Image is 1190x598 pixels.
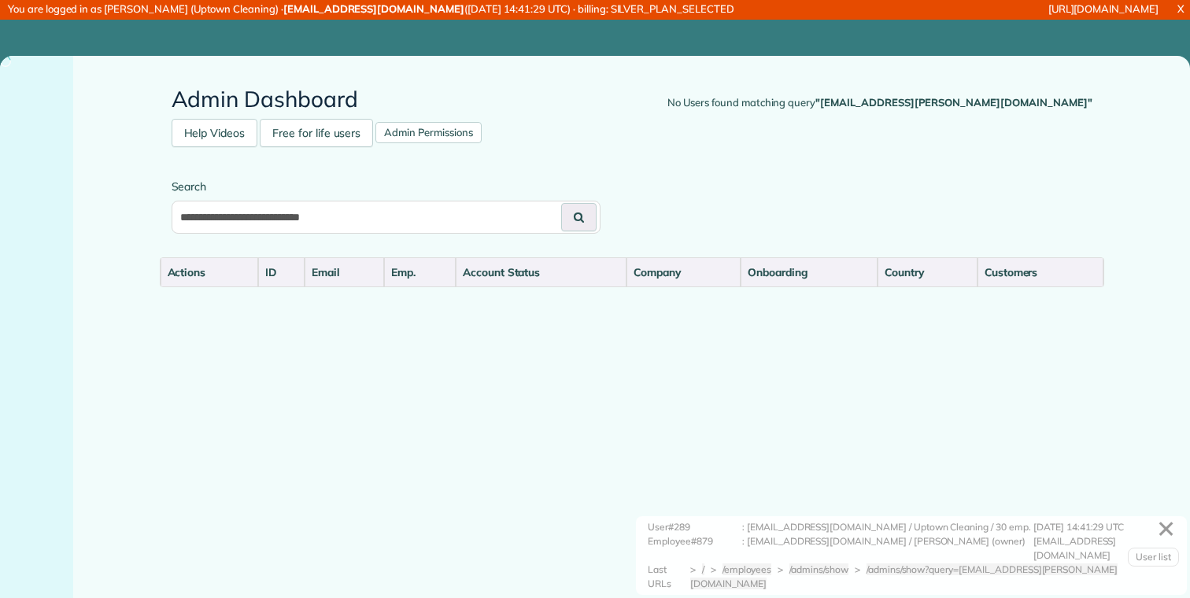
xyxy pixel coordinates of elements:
a: User list [1128,548,1179,567]
div: Emp. [391,264,449,280]
h2: Admin Dashboard [172,87,1092,112]
span: / [702,563,704,575]
a: ✕ [1149,510,1183,548]
span: /admins/show?query=[EMAIL_ADDRESS][PERSON_NAME][DOMAIN_NAME] [690,563,1118,589]
strong: [EMAIL_ADDRESS][DOMAIN_NAME] [283,2,464,15]
strong: "[EMAIL_ADDRESS][PERSON_NAME][DOMAIN_NAME]" [815,96,1092,109]
div: > > > > [690,563,1175,591]
div: : [EMAIL_ADDRESS][DOMAIN_NAME] / [PERSON_NAME] (owner) [742,534,1033,563]
div: [EMAIL_ADDRESS][DOMAIN_NAME] [1033,534,1175,563]
div: Employee#879 [648,534,742,563]
div: Actions [168,264,251,280]
a: Free for life users [260,119,373,147]
div: ID [265,264,298,280]
div: Account Status [463,264,619,280]
label: Search [172,179,601,194]
div: No Users found matching query [667,95,1092,111]
div: Customers [985,264,1096,280]
div: Country [885,264,970,280]
a: Admin Permissions [375,122,481,144]
div: [DATE] 14:41:29 UTC [1033,520,1175,534]
span: /admins/show [789,563,848,575]
div: : [EMAIL_ADDRESS][DOMAIN_NAME] / Uptown Cleaning / 30 emp. [742,520,1033,534]
span: /employees [722,563,772,575]
a: [URL][DOMAIN_NAME] [1048,2,1159,15]
a: Help Videos [172,119,258,147]
div: Email [312,264,376,280]
div: Onboarding [748,264,871,280]
div: Company [634,264,734,280]
div: User#289 [648,520,742,534]
div: Last URLs [648,563,690,591]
